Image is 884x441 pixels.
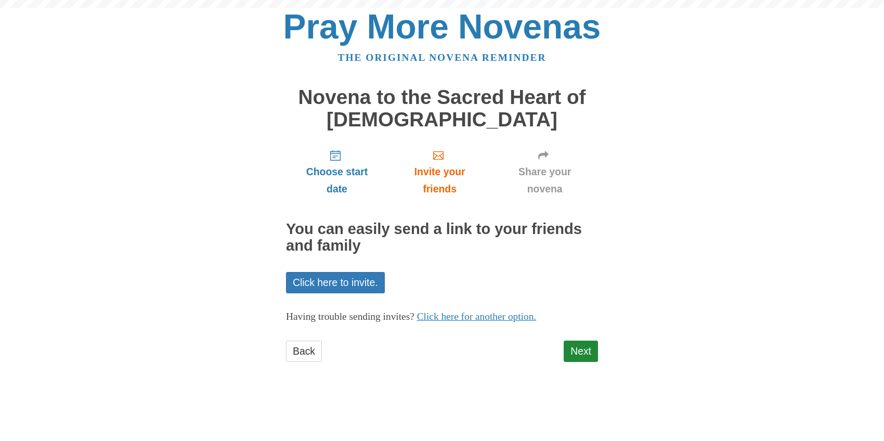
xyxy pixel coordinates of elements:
a: Click here for another option. [417,311,537,322]
a: Back [286,341,322,362]
span: Invite your friends [398,163,481,198]
a: Pray More Novenas [283,7,601,46]
a: Click here to invite. [286,272,385,293]
span: Share your novena [502,163,588,198]
h2: You can easily send a link to your friends and family [286,221,598,254]
a: Share your novena [491,141,598,203]
span: Choose start date [296,163,378,198]
a: The original novena reminder [338,52,547,63]
h1: Novena to the Sacred Heart of [DEMOGRAPHIC_DATA] [286,86,598,131]
a: Next [564,341,598,362]
a: Invite your friends [388,141,491,203]
a: Choose start date [286,141,388,203]
span: Having trouble sending invites? [286,311,414,322]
